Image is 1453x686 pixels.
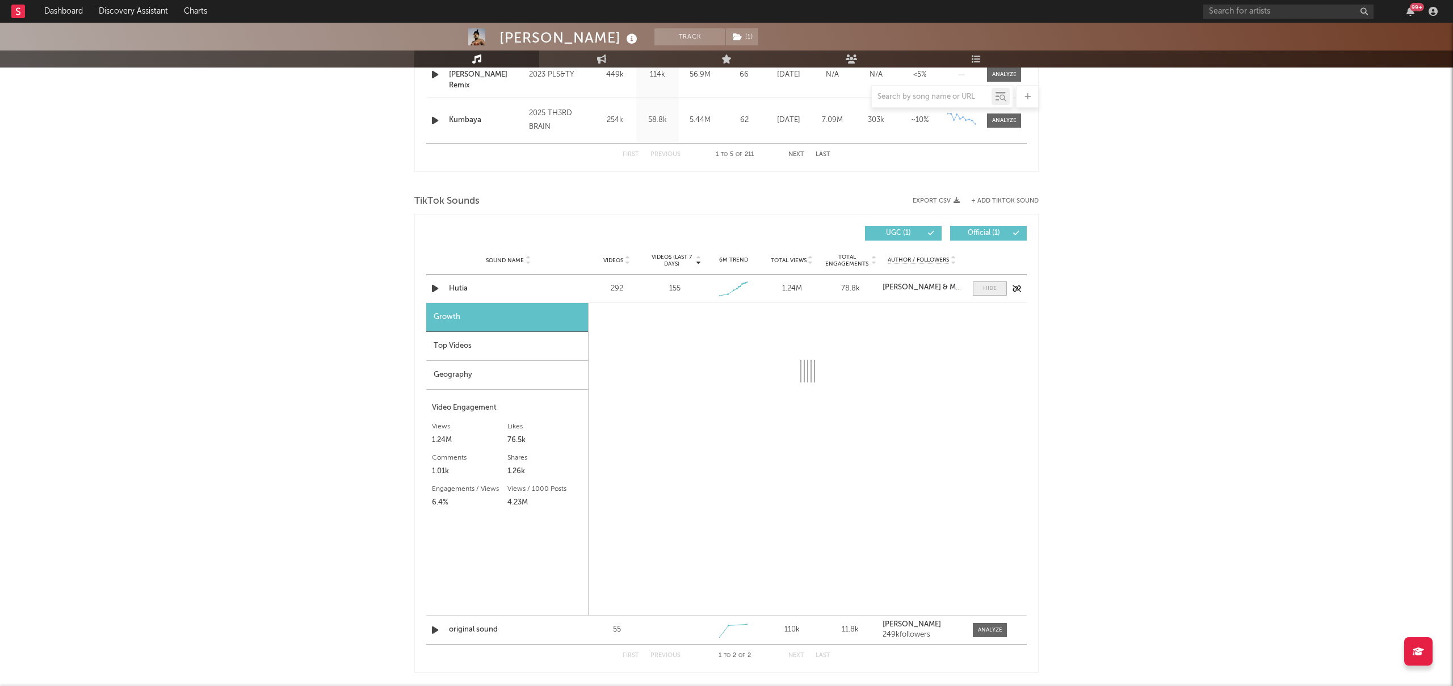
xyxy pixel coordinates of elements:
[449,283,568,294] a: Hutia
[650,653,681,659] button: Previous
[449,58,523,91] a: Your Love - [PERSON_NAME] Remix
[872,230,925,237] span: UGC ( 1 )
[432,420,507,434] div: Views
[432,482,507,496] div: Engagements / Views
[872,92,992,102] input: Search by song name or URL
[736,152,742,157] span: of
[788,653,804,659] button: Next
[725,28,759,45] span: ( 1 )
[529,68,591,82] div: 2023 PLS&TY
[426,303,588,332] div: Growth
[432,401,582,415] div: Video Engagement
[432,434,507,447] div: 1.24M
[449,115,523,126] a: Kumbaya
[865,226,942,241] button: UGC(1)
[590,624,643,636] div: 55
[426,332,588,361] div: Top Videos
[414,195,480,208] span: TikTok Sounds
[813,115,851,126] div: 7.09M
[883,631,961,639] div: 249k followers
[724,69,764,81] div: 66
[682,69,719,81] div: 56.9M
[590,283,643,294] div: 292
[432,496,507,510] div: 6.4%
[724,653,730,658] span: to
[824,254,870,267] span: Total Engagements
[682,115,719,126] div: 5.44M
[724,115,764,126] div: 62
[507,465,583,478] div: 1.26k
[738,653,745,658] span: of
[654,28,725,45] button: Track
[883,621,941,628] strong: [PERSON_NAME]
[771,257,807,264] span: Total Views
[639,115,676,126] div: 58.8k
[507,434,583,447] div: 76.5k
[669,283,681,294] div: 155
[958,230,1010,237] span: Official ( 1 )
[1406,7,1414,16] button: 99+
[486,257,524,264] span: Sound Name
[703,649,766,663] div: 1 2 2
[623,653,639,659] button: First
[883,284,961,292] a: [PERSON_NAME] & Madism & [PERSON_NAME]
[960,198,1039,204] button: + Add TikTok Sound
[950,226,1027,241] button: Official(1)
[901,69,939,81] div: <5%
[824,624,877,636] div: 11.8k
[766,624,818,636] div: 110k
[788,151,804,158] button: Next
[770,69,808,81] div: [DATE]
[770,115,808,126] div: [DATE]
[432,465,507,478] div: 1.01k
[597,115,633,126] div: 254k
[449,624,568,636] a: original sound
[901,115,939,126] div: ~ 10 %
[649,254,695,267] span: Videos (last 7 days)
[816,653,830,659] button: Last
[813,69,851,81] div: N/A
[703,148,766,162] div: 1 5 211
[529,107,591,134] div: 2025 TH3RD BRAIN
[721,152,728,157] span: to
[507,451,583,465] div: Shares
[913,197,960,204] button: Export CSV
[499,28,640,47] div: [PERSON_NAME]
[432,451,507,465] div: Comments
[824,283,877,294] div: 78.8k
[650,151,681,158] button: Previous
[857,69,895,81] div: N/A
[971,198,1039,204] button: + Add TikTok Sound
[603,257,623,264] span: Videos
[883,621,961,629] a: [PERSON_NAME]
[883,284,1043,291] strong: [PERSON_NAME] & Madism & [PERSON_NAME]
[639,69,676,81] div: 114k
[426,361,588,390] div: Geography
[1410,3,1424,11] div: 99 +
[507,496,583,510] div: 4.23M
[816,151,830,158] button: Last
[707,256,760,264] div: 6M Trend
[766,283,818,294] div: 1.24M
[597,69,633,81] div: 449k
[857,115,895,126] div: 303k
[1203,5,1374,19] input: Search for artists
[726,28,758,45] button: (1)
[507,420,583,434] div: Likes
[507,482,583,496] div: Views / 1000 Posts
[623,151,639,158] button: First
[888,256,949,264] span: Author / Followers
